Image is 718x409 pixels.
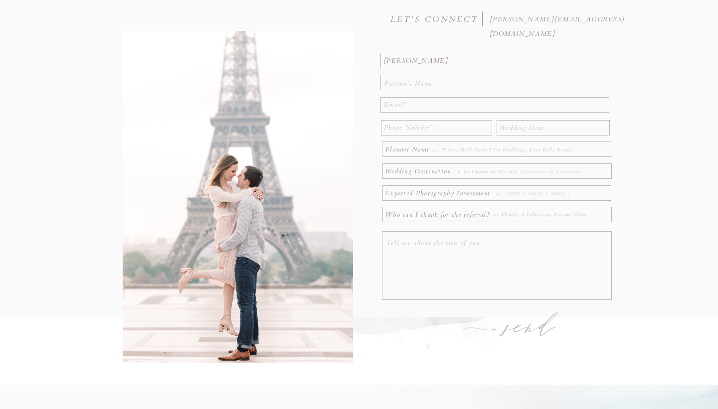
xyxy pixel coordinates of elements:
h3: LET'S CONNECT [390,12,482,23]
a: [PERSON_NAME][EMAIL_ADDRESS][DOMAIN_NAME] [490,12,629,21]
p: Expected Photography Investment [385,186,494,197]
p: Who can I thank for the referral? [385,208,493,220]
p: Planner Name [385,142,432,157]
p: Wedding Destination [385,164,451,176]
a: send [492,310,569,345]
